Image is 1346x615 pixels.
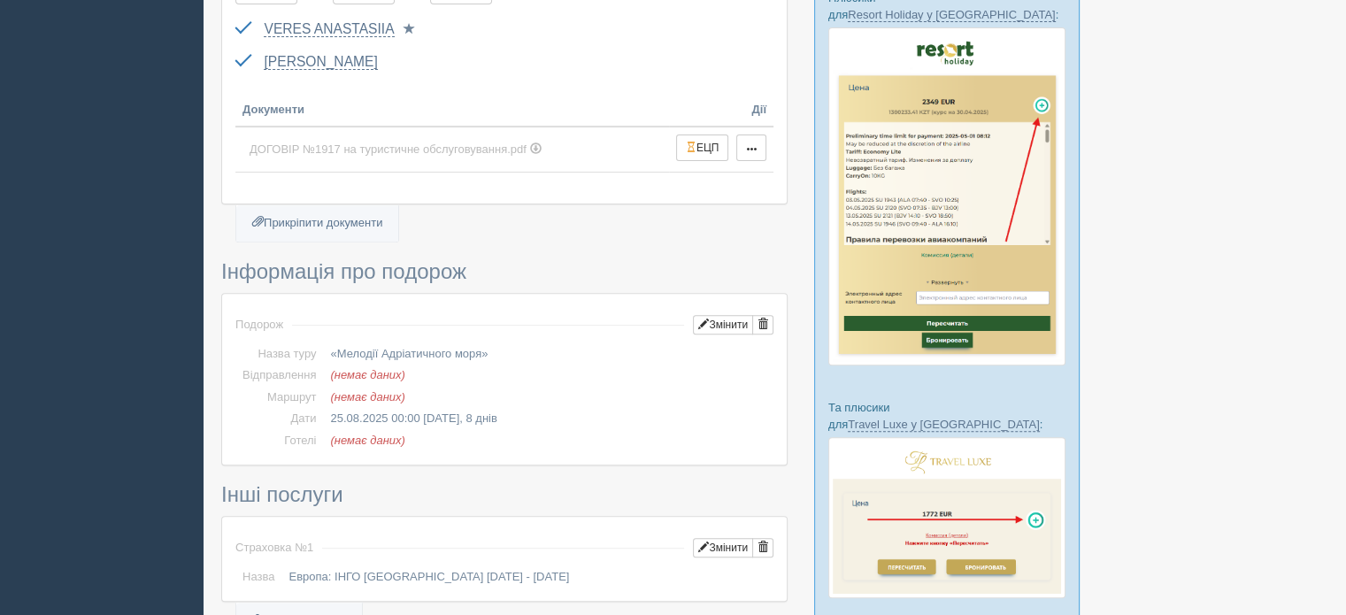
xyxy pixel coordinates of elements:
[235,387,323,409] td: Маршрут
[235,365,323,387] td: Відправлення
[236,205,398,242] a: Прикріпити документи
[323,408,773,430] td: 25.08.2025 00:00 [DATE], 8 днів
[848,8,1055,22] a: Resort Holiday у [GEOGRAPHIC_DATA]
[250,142,527,156] span: ДОГОВІР №1917 на туристичне обслуговування.pdf
[323,343,773,365] td: «Мелодії Адріатичного моря»
[330,390,404,404] span: (немає даних)
[693,538,753,557] button: Змінити
[235,530,313,566] td: Страховка №
[828,399,1065,433] p: Та плюсики для :
[676,135,729,161] button: ЕЦП
[221,260,788,283] h3: Інформація про подорож
[235,307,283,343] td: Подорож
[330,368,404,381] span: (немає даних)
[848,418,1039,432] a: Travel Luxe у [GEOGRAPHIC_DATA]
[264,21,394,37] a: VERES ANASTASIIA
[828,27,1065,365] img: resort-holiday-%D0%BF%D1%96%D0%B4%D0%B1%D1%96%D1%80%D0%BA%D0%B0-%D1%81%D1%80%D0%BC-%D0%B4%D0%BB%D...
[235,566,281,588] td: Назва
[264,54,377,70] a: [PERSON_NAME]
[693,315,753,334] button: Змінити
[242,135,662,165] a: ДОГОВІР №1917 на туристичне обслуговування.pdf
[235,430,323,452] td: Готелі
[330,434,404,447] span: (немає даних)
[669,79,773,127] th: Дії
[221,483,788,506] h3: Інші послуги
[235,408,323,430] td: Дати
[307,541,313,554] span: 1
[281,566,773,588] td: Европа: ІНГО [GEOGRAPHIC_DATA] [DATE] - [DATE]
[235,343,323,365] td: Назва туру
[828,437,1065,598] img: travel-luxe-%D0%BF%D0%BE%D0%B4%D0%B1%D0%BE%D1%80%D0%BA%D0%B0-%D1%81%D1%80%D0%BC-%D0%B4%D0%BB%D1%8...
[235,79,669,127] th: Документи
